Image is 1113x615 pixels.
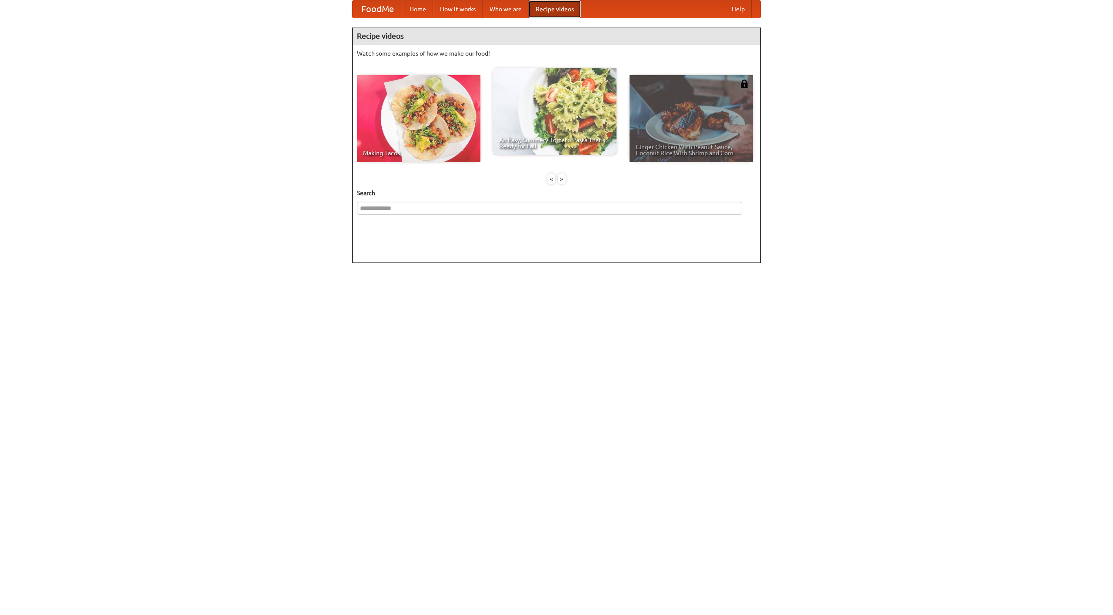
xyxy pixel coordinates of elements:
a: Recipe videos [529,0,581,18]
a: FoodMe [353,0,403,18]
a: Home [403,0,433,18]
div: » [558,173,566,184]
img: 483408.png [740,80,749,88]
span: Making Tacos [363,150,474,156]
p: Watch some examples of how we make our food! [357,49,756,58]
a: Help [725,0,752,18]
div: « [547,173,555,184]
h4: Recipe videos [353,27,760,45]
a: Who we are [483,0,529,18]
a: How it works [433,0,483,18]
span: An Easy, Summery Tomato Pasta That's Ready for Fall [499,137,610,149]
h5: Search [357,189,756,197]
a: An Easy, Summery Tomato Pasta That's Ready for Fall [493,68,616,155]
a: Making Tacos [357,75,480,162]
